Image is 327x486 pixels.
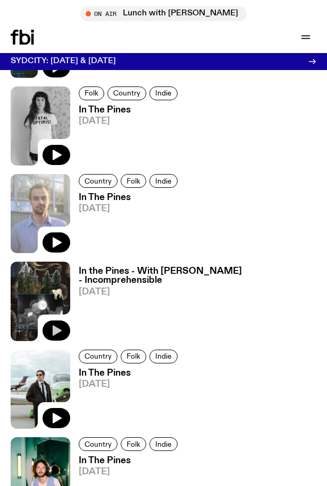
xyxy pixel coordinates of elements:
span: [DATE] [79,288,316,297]
a: In The Pines[DATE] [70,193,181,253]
a: Indie [149,350,178,363]
a: Folk [121,350,146,363]
h3: In The Pines [79,193,181,202]
h3: In The Pines [79,369,181,378]
a: Folk [121,437,146,451]
h3: SYDCITY: [DATE] & [DATE] [11,57,116,65]
a: Country [79,174,118,188]
a: In The Pines[DATE] [70,106,181,166]
h3: In the Pines - With [PERSON_NAME] - Incomprehensible [79,267,316,285]
a: Country [79,437,118,451]
span: Country [113,89,140,97]
a: Indie [149,437,178,451]
a: Indie [149,86,178,100]
span: Indie [155,177,172,185]
a: Country [79,350,118,363]
a: Folk [121,174,146,188]
a: Indie [149,174,178,188]
a: Country [107,86,146,100]
span: Folk [127,440,140,448]
span: Indie [155,89,172,97]
a: Folk [79,86,104,100]
h3: In The Pines [79,456,181,465]
span: [DATE] [79,204,181,213]
span: Folk [127,352,140,360]
span: Folk [85,89,98,97]
span: [DATE] [79,380,181,389]
a: In the Pines - With [PERSON_NAME] - Incomprehensible[DATE] [70,267,316,341]
span: [DATE] [79,117,181,126]
a: In The Pines[DATE] [70,369,181,429]
span: Folk [127,177,140,185]
h3: In The Pines [79,106,181,115]
span: Country [85,352,112,360]
span: Indie [155,440,172,448]
span: [DATE] [79,467,181,476]
span: Indie [155,352,172,360]
button: On AirLunch with [PERSON_NAME] [80,6,247,21]
span: Country [85,440,112,448]
span: Country [85,177,112,185]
